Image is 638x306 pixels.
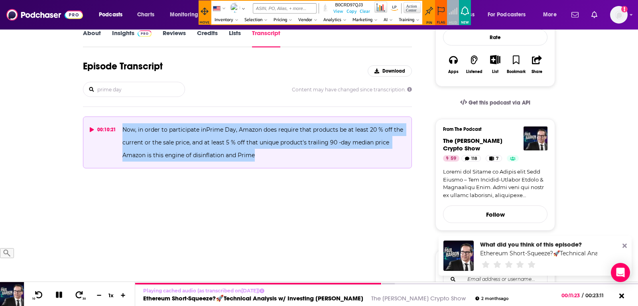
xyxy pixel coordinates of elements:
a: Marketing [142,17,162,22]
a: InsightsPodchaser Pro [112,29,152,47]
button: open menu [538,8,567,21]
div: Search followers [443,271,547,287]
div: 2 months ago [475,296,508,301]
div: What did you think of this episode? [480,241,597,248]
button: Listened [464,50,484,79]
button: 10 [31,290,46,300]
a: View [123,8,136,14]
button: 30 [72,290,87,300]
a: About [83,29,101,47]
span: 00:11:23 [561,292,582,298]
h1: Episode Transcript [83,60,163,72]
span: 00:23:11 [583,292,612,298]
span: 10 [32,297,35,300]
span: For Podcasters [488,9,526,20]
button: open menu [482,8,538,21]
a: Analytics [113,17,131,22]
h3: From The Podcast [443,126,541,132]
input: ASIN [123,2,161,8]
a: Copy [136,8,149,14]
a: Training [188,17,204,22]
input: ASIN, PO, Alias, + more... [42,3,106,14]
img: Podchaser Pro [138,30,152,37]
div: Show More ButtonList [485,50,506,79]
span: More [543,9,557,20]
a: Show notifications dropdown [568,8,582,22]
a: The [PERSON_NAME] Crypto Show [371,294,466,302]
a: Vendor [88,17,102,22]
div: Apps [448,69,459,74]
span: / [582,292,583,298]
button: Share [527,50,547,79]
input: Search transcript... [96,82,185,97]
a: Reviews [163,29,186,47]
a: Ethereum Short-Squeeze?🚀Technical Analysis w/ Investing [PERSON_NAME] ​ [143,294,365,302]
span: Content may have changed since transcription. [292,87,412,93]
span: 118 [471,155,477,163]
button: open menu [93,8,133,21]
div: Open Intercom Messenger [611,263,630,282]
div: Rate [443,29,547,45]
a: Credits [197,29,218,47]
span: Prime Day [206,126,236,133]
a: 7 [486,155,502,162]
div: Bookmark [507,69,526,74]
span: 30 [83,297,86,300]
input: Email address or username... [450,272,541,287]
div: 00:10:21 [90,123,116,136]
a: Clear [149,8,162,14]
button: Bookmark [506,50,526,79]
span: Monitoring [170,9,198,20]
a: Pricing [63,17,77,22]
img: The Paul Barron Crypto Show [524,126,547,150]
span: Now, in order to participate in [122,126,206,133]
a: Show notifications dropdown [588,8,601,22]
button: Show More Button [487,55,503,64]
button: Show profile menu [610,6,628,24]
span: 7 [496,155,498,163]
div: List [492,69,498,74]
a: Inventory [4,17,23,22]
button: 00:10:21Now, in order to participate inPrime Day, Amazon does require that products be at least 2... [83,116,412,168]
span: Download [382,68,405,74]
button: open menu [164,8,209,21]
a: AI [173,17,177,22]
span: Podcasts [99,9,122,20]
button: Follow [443,205,547,223]
img: hlodeiro [20,3,30,13]
a: The Paul Barron Crypto Show [443,137,502,152]
span: Charts [137,9,154,20]
a: Transcript [252,29,280,47]
img: User Profile [610,6,628,24]
a: Get this podcast via API [454,93,537,113]
a: 118 [461,155,481,162]
div: 1 x [104,292,118,298]
button: Apps [443,50,464,79]
span: Logged in as HLodeiro [610,6,628,24]
div: Listened [466,69,482,74]
button: Download [368,65,412,77]
p: Playing cached audio (as transcribed on [DATE] ) [143,288,508,294]
img: Podchaser - Follow, Share and Rate Podcasts [6,7,83,22]
span: The [PERSON_NAME] Crypto Show [443,137,502,152]
div: Share [532,69,542,74]
a: Lists [229,29,241,47]
svg: Add a profile image [621,6,628,12]
a: Loremi dol Sitame co Adipis elit Sedd Eiusmo – Tem Incidid-Utlabor Etdolo & Magnaaliqu Enim. Admi... [443,168,547,199]
a: 59 [443,155,459,162]
span: 59 [451,155,456,163]
span: Get this podcast via API [469,99,530,106]
img: Ethereum Short-Squeeze?🚀Technical Analysis w/ Investing Broz ​ [443,241,474,271]
a: Selection [34,17,52,22]
a: Charts [132,8,159,21]
span: , Amazon does require that products be at least 20 % off the current or the sale price, and at le... [122,126,405,159]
